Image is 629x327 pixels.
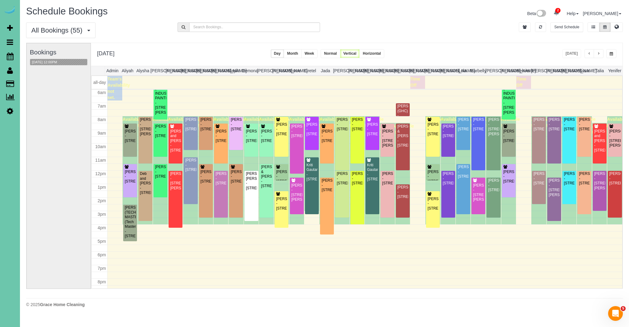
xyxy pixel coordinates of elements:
div: [PERSON_NAME] - [STREET_ADDRESS] [230,117,242,132]
th: [PERSON_NAME] [211,66,227,75]
span: 11am [95,158,106,163]
span: 1pm [98,185,106,190]
th: [PERSON_NAME] [440,66,455,75]
button: Vertical [340,49,360,58]
div: [PERSON_NAME] - [STREET_ADDRESS] [549,117,560,132]
div: [PERSON_NAME] - [STREET_ADDRESS] [427,197,439,211]
iframe: Intercom live chat [608,306,623,321]
div: [PERSON_NAME] - [STREET_ADDRESS][PERSON_NAME] [291,183,303,202]
button: [DATE] 12:00PM [30,59,59,65]
button: Month [284,49,302,58]
div: [PERSON_NAME] - [STREET_ADDRESS][PERSON_NAME] [488,117,499,136]
div: [PERSON_NAME] - [STREET_ADDRESS] [382,171,393,186]
div: [PERSON_NAME] - [STREET_ADDRESS] [336,117,348,132]
span: Available time [138,117,157,128]
span: All Bookings (55) [31,26,85,34]
th: Jada [318,66,333,75]
th: Esme [287,66,303,75]
th: Lola [455,66,470,75]
th: [PERSON_NAME] [150,66,166,75]
div: [PERSON_NAME] & [PERSON_NAME] - [STREET_ADDRESS] [397,124,408,148]
div: [PERSON_NAME] - [STREET_ADDRESS] [291,124,303,138]
span: Available time [153,117,172,128]
span: 5 [621,306,626,311]
div: [PERSON_NAME] - [STREET_ADDRESS][PERSON_NAME] [609,129,621,148]
th: [PERSON_NAME] [272,66,287,75]
div: [PERSON_NAME] - [STREET_ADDRESS] [609,171,621,186]
span: Available time [577,117,596,128]
th: Marbelly [470,66,486,75]
span: 4pm [98,225,106,230]
a: Automaid Logo [4,6,16,15]
h3: Bookings [30,49,88,56]
strong: Grace Home Cleaning [40,302,85,307]
span: 3pm [98,212,106,217]
th: [PERSON_NAME] [333,66,348,75]
div: [PERSON_NAME] - [STREET_ADDRESS] [397,185,408,199]
h2: [DATE] [97,49,115,57]
span: Available time [456,117,475,128]
div: [PERSON_NAME] and [PERSON_NAME] - [STREET_ADDRESS] [170,129,181,153]
button: Week [301,49,318,58]
th: [PERSON_NAME] [196,66,211,75]
span: Available time [213,117,232,128]
th: Siara [576,66,592,75]
div: [PERSON_NAME] - [STREET_ADDRESS] [276,170,287,184]
div: [PERSON_NAME] - [STREET_ADDRESS] [564,117,575,132]
div: [PERSON_NAME] - [STREET_ADDRESS] [321,178,333,192]
span: 2pm [98,198,106,203]
span: Available time [395,124,414,135]
span: Available time [198,117,217,128]
span: Available time [425,117,444,128]
span: 7am [98,104,106,108]
div: [PERSON_NAME] - [STREET_ADDRESS] [352,171,363,186]
span: Available time [123,117,141,128]
th: [PERSON_NAME] [409,66,424,75]
th: [PERSON_NAME] [531,66,546,75]
a: Beta [527,11,546,16]
div: [PERSON_NAME] - [STREET_ADDRESS] [488,178,499,192]
div: [PERSON_NAME] - [STREET_ADDRESS][PERSON_NAME] [140,117,151,136]
th: [PERSON_NAME] [348,66,364,75]
span: Available time [244,117,263,128]
div: [PERSON_NAME] - [STREET_ADDRESS][PERSON_NAME] [170,171,181,191]
span: Available time [168,117,187,128]
span: Available time [592,124,611,135]
span: Available time [486,117,505,128]
span: Available time [259,117,278,128]
div: [PERSON_NAME] - [STREET_ADDRESS] [155,165,166,179]
span: 12pm [95,171,106,176]
div: [PERSON_NAME] - [STREET_ADDRESS] [579,117,590,132]
div: [PERSON_NAME] - [STREET_ADDRESS] [579,171,590,186]
span: Available time [531,117,550,128]
th: [PERSON_NAME] [181,66,196,75]
span: Available time [380,124,399,135]
a: Help [567,11,579,16]
span: Available time [471,117,490,128]
div: Kriti Gautama - [STREET_ADDRESS] [306,163,318,182]
span: Available time [319,117,338,128]
th: Talia [592,66,607,75]
div: [PERSON_NAME] - [STREET_ADDRESS] [503,170,514,184]
th: [PERSON_NAME] [364,66,379,75]
a: 2 [550,6,562,20]
span: Schedule Bookings [26,6,107,17]
span: 7pm [98,266,106,271]
th: Aliyah [120,66,135,75]
span: 9am [98,131,106,136]
span: Team's Availability not set. [107,77,130,100]
th: [PERSON_NAME] [166,66,181,75]
button: Send Schedule [550,22,583,32]
div: [PERSON_NAME] - [STREET_ADDRESS] [215,171,227,186]
div: [PERSON_NAME] - [STREET_ADDRESS] [200,170,212,184]
button: [DATE] [562,49,581,58]
div: [PERSON_NAME] - [STREET_ADDRESS] [427,122,439,136]
span: 8pm [98,279,106,284]
div: Deb and [PERSON_NAME] - [STREET_ADDRESS] [140,171,151,195]
div: [PERSON_NAME] - [STREET_ADDRESS] [185,117,196,132]
span: 2 [555,8,561,13]
button: Normal [321,49,340,58]
div: © 2025 [26,301,623,308]
div: [PERSON_NAME] - [STREET_ADDRESS][PERSON_NAME] [549,178,560,197]
div: [PERSON_NAME] & [PERSON_NAME] - [STREET_ADDRESS] [261,165,272,188]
